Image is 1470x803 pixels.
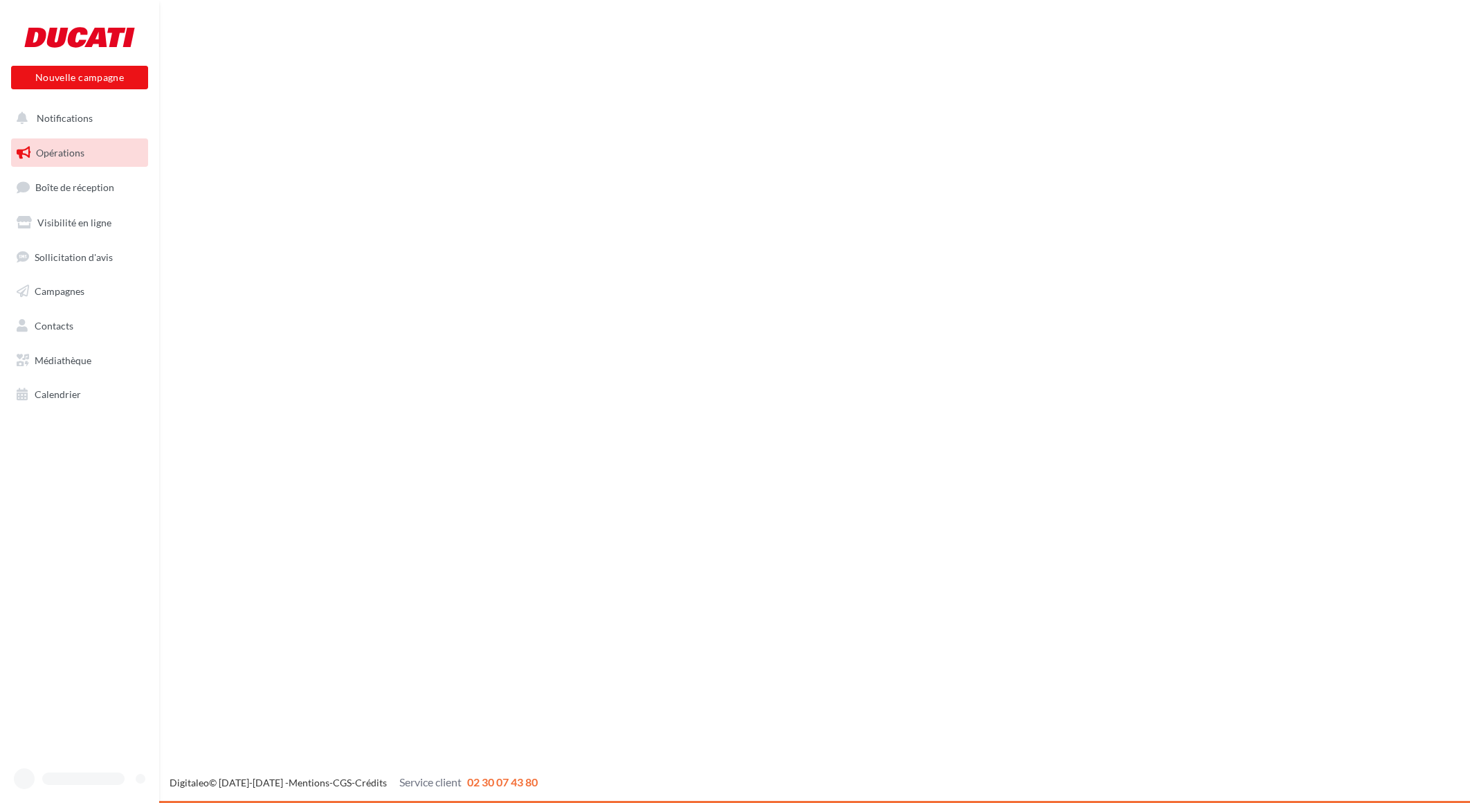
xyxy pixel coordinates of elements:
[37,217,111,228] span: Visibilité en ligne
[8,346,151,375] a: Médiathèque
[8,312,151,341] a: Contacts
[35,251,113,262] span: Sollicitation d'avis
[36,147,84,159] span: Opérations
[35,285,84,297] span: Campagnes
[467,775,538,788] span: 02 30 07 43 80
[170,777,209,788] a: Digitaleo
[35,320,73,332] span: Contacts
[35,181,114,193] span: Boîte de réception
[8,380,151,409] a: Calendrier
[399,775,462,788] span: Service client
[8,243,151,272] a: Sollicitation d'avis
[35,354,91,366] span: Médiathèque
[333,777,352,788] a: CGS
[170,777,538,788] span: © [DATE]-[DATE] - - -
[8,277,151,306] a: Campagnes
[289,777,329,788] a: Mentions
[8,208,151,237] a: Visibilité en ligne
[8,138,151,168] a: Opérations
[8,104,145,133] button: Notifications
[37,112,93,124] span: Notifications
[35,388,81,400] span: Calendrier
[11,66,148,89] button: Nouvelle campagne
[355,777,387,788] a: Crédits
[8,172,151,202] a: Boîte de réception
